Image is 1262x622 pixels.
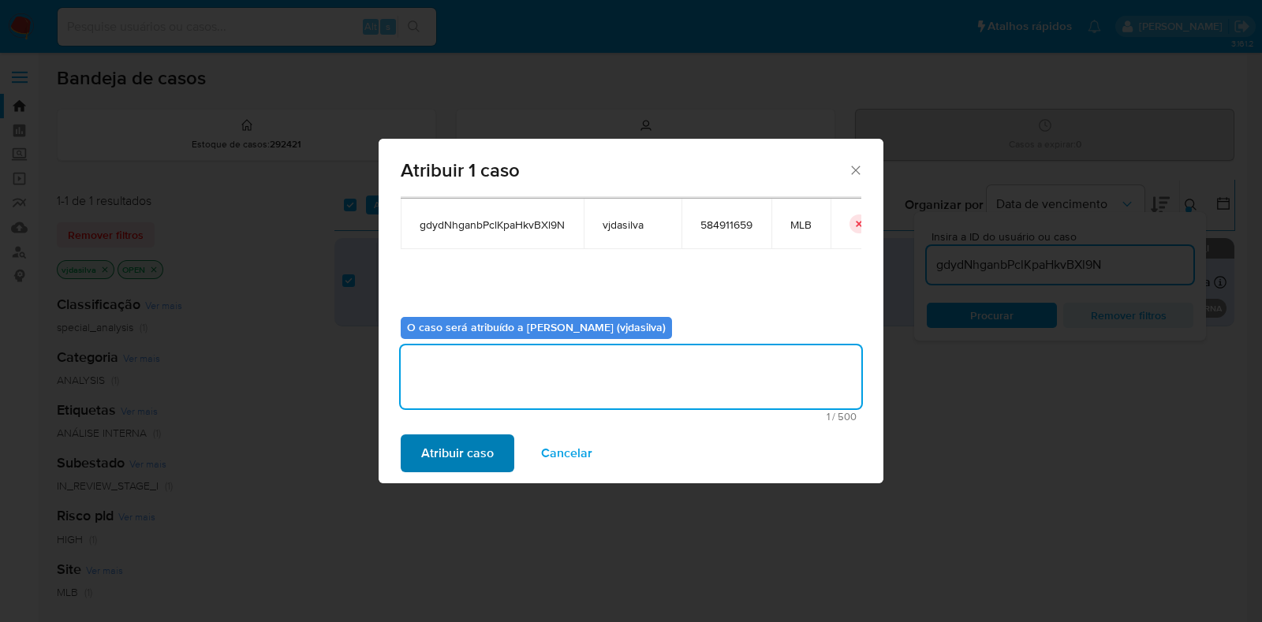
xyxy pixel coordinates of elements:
[849,214,868,233] button: icon-button
[420,218,565,232] span: gdydNhganbPclKpaHkvBXl9N
[421,436,494,471] span: Atribuir caso
[407,319,666,335] b: O caso será atribuído a [PERSON_NAME] (vjdasilva)
[521,434,613,472] button: Cancelar
[790,218,812,232] span: MLB
[405,412,857,422] span: Máximo 500 caracteres
[848,162,862,177] button: Fechar a janela
[401,161,848,180] span: Atribuir 1 caso
[401,434,514,472] button: Atribuir caso
[700,218,752,232] span: 584911659
[603,218,663,232] span: vjdasilva
[379,139,883,483] div: assign-modal
[541,436,592,471] span: Cancelar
